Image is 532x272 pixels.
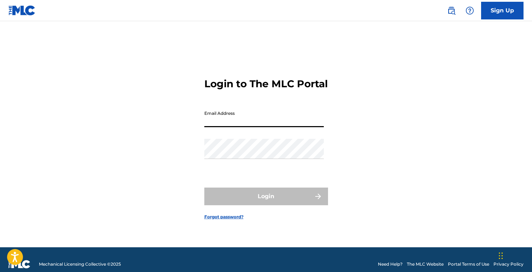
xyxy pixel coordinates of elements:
div: Help [463,4,477,18]
a: Need Help? [378,261,403,267]
img: help [466,6,474,15]
span: Mechanical Licensing Collective © 2025 [39,261,121,267]
a: Public Search [444,4,458,18]
img: search [447,6,456,15]
iframe: Chat Widget [497,238,532,272]
div: Перетащить [499,245,503,266]
a: The MLC Website [407,261,444,267]
h3: Login to The MLC Portal [204,78,328,90]
img: MLC Logo [8,5,36,16]
a: Privacy Policy [493,261,524,267]
div: Виджет чата [497,238,532,272]
a: Forgot password? [204,214,244,220]
img: logo [8,260,30,268]
a: Portal Terms of Use [448,261,489,267]
a: Sign Up [481,2,524,19]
